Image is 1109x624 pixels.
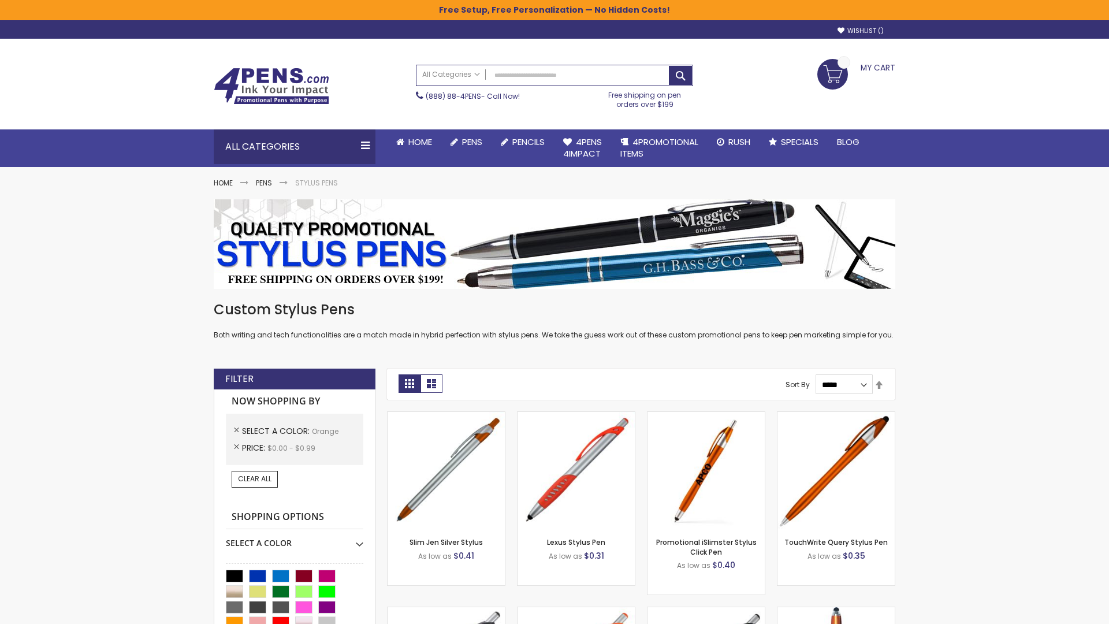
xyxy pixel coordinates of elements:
[426,91,481,101] a: (888) 88-4PENS
[843,550,865,562] span: $0.35
[267,443,315,453] span: $0.00 - $0.99
[214,300,895,319] h1: Custom Stylus Pens
[712,559,735,571] span: $0.40
[838,27,884,35] a: Wishlist
[441,129,492,155] a: Pens
[408,136,432,148] span: Home
[777,411,895,421] a: TouchWrite Query Stylus Pen-Orange
[518,411,635,421] a: Lexus Stylus Pen-Orange
[416,65,486,84] a: All Categories
[225,373,254,385] strong: Filter
[518,412,635,529] img: Lexus Stylus Pen-Orange
[226,505,363,530] strong: Shopping Options
[837,136,859,148] span: Blog
[312,426,338,436] span: Orange
[512,136,545,148] span: Pencils
[781,136,818,148] span: Specials
[656,537,757,556] a: Promotional iSlimster Stylus Click Pen
[518,607,635,616] a: Boston Silver Stylus Pen-Orange
[647,412,765,529] img: Promotional iSlimster Stylus Click Pen-Orange
[399,374,420,393] strong: Grid
[214,199,895,289] img: Stylus Pens
[387,129,441,155] a: Home
[422,70,480,79] span: All Categories
[584,550,604,562] span: $0.31
[777,412,895,529] img: TouchWrite Query Stylus Pen-Orange
[226,389,363,414] strong: Now Shopping by
[232,471,278,487] a: Clear All
[242,425,312,437] span: Select A Color
[597,86,694,109] div: Free shipping on pen orders over $199
[226,529,363,549] div: Select A Color
[238,474,271,484] span: Clear All
[677,560,710,570] span: As low as
[647,607,765,616] a: Lexus Metallic Stylus Pen-Orange
[214,300,895,340] div: Both writing and tech functionalities are a match made in hybrid perfection with stylus pens. We ...
[807,551,841,561] span: As low as
[418,551,452,561] span: As low as
[777,607,895,616] a: TouchWrite Command Stylus Pen-Orange
[554,129,611,167] a: 4Pens4impact
[295,178,338,188] strong: Stylus Pens
[760,129,828,155] a: Specials
[426,91,520,101] span: - Call Now!
[547,537,605,547] a: Lexus Stylus Pen
[214,129,375,164] div: All Categories
[784,537,888,547] a: TouchWrite Query Stylus Pen
[647,411,765,421] a: Promotional iSlimster Stylus Click Pen-Orange
[214,68,329,105] img: 4Pens Custom Pens and Promotional Products
[453,550,474,562] span: $0.41
[786,380,810,389] label: Sort By
[242,442,267,454] span: Price
[549,551,582,561] span: As low as
[728,136,750,148] span: Rush
[410,537,483,547] a: Slim Jen Silver Stylus
[256,178,272,188] a: Pens
[388,607,505,616] a: Boston Stylus Pen-Orange
[708,129,760,155] a: Rush
[620,136,698,159] span: 4PROMOTIONAL ITEMS
[611,129,708,167] a: 4PROMOTIONALITEMS
[214,178,233,188] a: Home
[388,411,505,421] a: Slim Jen Silver Stylus-Orange
[563,136,602,159] span: 4Pens 4impact
[492,129,554,155] a: Pencils
[462,136,482,148] span: Pens
[828,129,869,155] a: Blog
[388,412,505,529] img: Slim Jen Silver Stylus-Orange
